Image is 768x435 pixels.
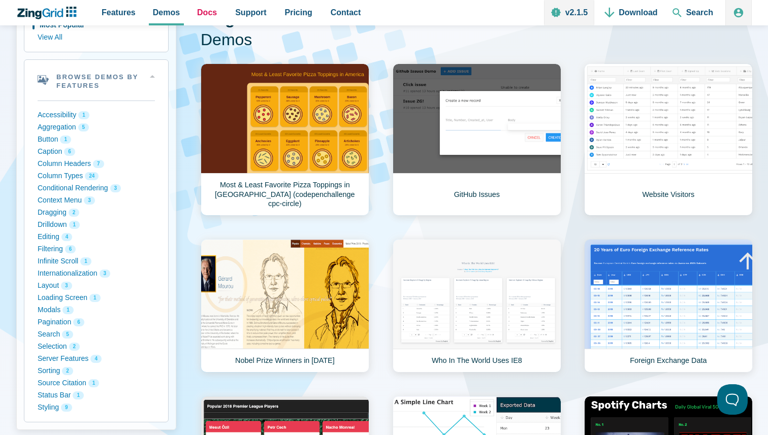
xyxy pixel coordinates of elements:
button: Search 5 [38,328,155,341]
span: Features [102,6,136,19]
a: Most & Least Favorite Pizza Toppings in [GEOGRAPHIC_DATA] (codepenchallenge cpc-circle) [201,63,369,216]
button: Internationalization 3 [38,267,155,280]
button: Styling 9 [38,401,155,414]
button: Context Menu 3 [38,194,155,207]
button: Selection 2 [38,341,155,353]
button: Loading Screen 1 [38,292,155,304]
a: GitHub Issues [393,63,561,216]
button: Filtering 6 [38,243,155,255]
iframe: Toggle Customer Support [717,384,748,415]
a: Website Visitors [584,63,753,216]
button: Column Types 24 [38,170,155,182]
span: Demos [201,29,752,51]
button: View All [38,31,155,44]
span: Docs [197,6,217,19]
button: Pagination 6 [38,316,155,328]
a: ZingChart Logo. Click to return to the homepage [16,7,82,19]
button: Infinite Scroll 1 [38,255,155,267]
a: Nobel Prize Winners in [DATE] [201,239,369,373]
button: Drilldown 1 [38,219,155,231]
span: Pricing [285,6,312,19]
span: Support [235,6,266,19]
button: Accessibility 1 [38,109,155,121]
button: Column Headers 7 [38,158,155,170]
button: Layout 3 [38,280,155,292]
a: Who In The World Uses IE8 [393,239,561,373]
button: Conditional Rendering 3 [38,182,155,194]
a: Foreign Exchange Data [584,239,753,373]
button: Aggregation 5 [38,121,155,133]
button: Button 1 [38,133,155,146]
button: Server Features 4 [38,353,155,365]
summary: Browse Demos By Features [24,60,168,101]
button: Modals 1 [38,304,155,316]
button: Caption 6 [38,146,155,158]
button: Dragging 2 [38,207,155,219]
button: Editing 4 [38,231,155,243]
span: Demos [153,6,180,19]
button: Sorting 2 [38,365,155,377]
button: Status Bar 1 [38,389,155,401]
span: Contact [331,6,361,19]
button: Source Citation 1 [38,377,155,389]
